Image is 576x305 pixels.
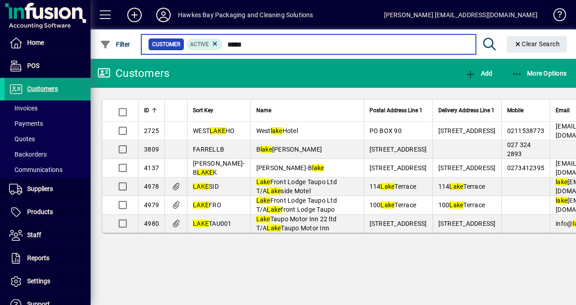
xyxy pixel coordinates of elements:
a: Products [5,201,91,224]
span: 114 Terrace [370,183,417,190]
span: 2725 [144,127,159,134]
em: lake [312,164,324,172]
span: PO BOX 90 [370,127,402,134]
span: Quotes [9,135,35,143]
em: Lake [267,187,281,195]
a: Knowledge Base [547,2,565,31]
span: [STREET_ADDRESS] [370,164,427,172]
em: Lake [267,206,281,213]
mat-chip: Activation Status: Active [187,38,223,50]
span: Reports [27,254,49,262]
span: 4980 [144,220,159,227]
span: Invoices [9,105,38,112]
span: Communications [9,166,62,173]
span: Mobile [507,105,523,115]
div: Name [256,105,358,115]
em: Lake [267,224,281,232]
span: Suppliers [27,185,53,192]
div: ID [144,105,159,115]
a: Quotes [5,131,91,147]
span: [STREET_ADDRESS] [370,146,427,153]
span: [STREET_ADDRESS] [370,220,427,227]
a: POS [5,55,91,77]
span: B [PERSON_NAME] [256,146,322,153]
span: WEST HO [193,127,235,134]
span: Active [190,41,209,48]
a: Communications [5,162,91,177]
a: Reports [5,247,91,270]
a: Payments [5,116,91,131]
span: Backorders [9,151,47,158]
span: Postal Address Line 1 [370,105,422,115]
em: lake [556,197,567,204]
a: Staff [5,224,91,247]
em: lake [271,127,283,134]
span: 027 324 2893 [507,141,531,157]
span: 4979 [144,201,159,209]
span: FARRELLB [193,146,224,153]
span: 3809 [144,146,159,153]
span: Front Lodge Taupo Ltd T/A side Motel [256,178,337,195]
span: 4978 [144,183,159,190]
button: Clear [507,36,567,52]
span: Home [27,39,44,46]
span: Customers [27,85,58,92]
div: [PERSON_NAME] [EMAIL_ADDRESS][DOMAIN_NAME] [384,8,538,22]
span: Email [556,105,570,115]
span: 0273412395 [507,164,545,172]
em: lake [556,178,567,186]
em: lake [260,146,272,153]
span: Name [256,105,271,115]
em: LAKE [193,220,209,227]
em: LAKE [193,183,209,190]
span: Settings [27,277,50,285]
span: POS [27,62,39,69]
div: Customers [97,66,169,81]
span: Clear Search [514,40,560,48]
span: More Options [512,70,567,77]
button: Profile [149,7,178,23]
span: 0211538773 [507,127,545,134]
button: More Options [509,65,569,81]
em: Lake [380,201,394,209]
span: [PERSON_NAME]-B K [193,160,245,176]
em: Lake [380,183,394,190]
em: LAKE [197,169,213,176]
div: Hawkes Bay Packaging and Cleaning Solutions [178,8,313,22]
span: Delivery Address Line 1 [438,105,494,115]
a: Invoices [5,100,91,116]
a: Home [5,32,91,54]
em: Lake [449,201,463,209]
em: LAKE [210,127,226,134]
span: Staff [27,231,41,238]
div: Mobile [507,105,545,115]
a: Settings [5,270,91,293]
span: 100 Terrace [438,201,485,209]
span: [STREET_ADDRESS] [438,164,496,172]
span: TAU001 [193,220,232,227]
span: Sort Key [193,105,213,115]
span: SID [193,183,219,190]
a: Backorders [5,147,91,162]
span: Add [465,70,492,77]
span: [PERSON_NAME]-B [256,164,324,172]
button: Add [463,65,494,81]
span: Taupo Motor Inn 22 ltd T/A Taupo Motor Inn [256,215,337,232]
span: 4137 [144,164,159,172]
em: Lake [256,197,270,204]
em: LAKE [193,201,209,209]
span: Products [27,208,53,215]
button: Add [120,7,149,23]
span: Customer [152,40,180,49]
span: [STREET_ADDRESS] [438,220,496,227]
span: FRO [193,201,221,209]
span: 114 Terrace [438,183,485,190]
em: Lake [256,215,270,223]
span: [STREET_ADDRESS] [438,127,496,134]
em: Lake [256,178,270,186]
span: ID [144,105,149,115]
a: Suppliers [5,178,91,200]
button: Filter [98,36,133,52]
span: Front Lodge Taupo Ltd T/A front Lodge Taupo [256,197,337,213]
span: Filter [100,41,130,48]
